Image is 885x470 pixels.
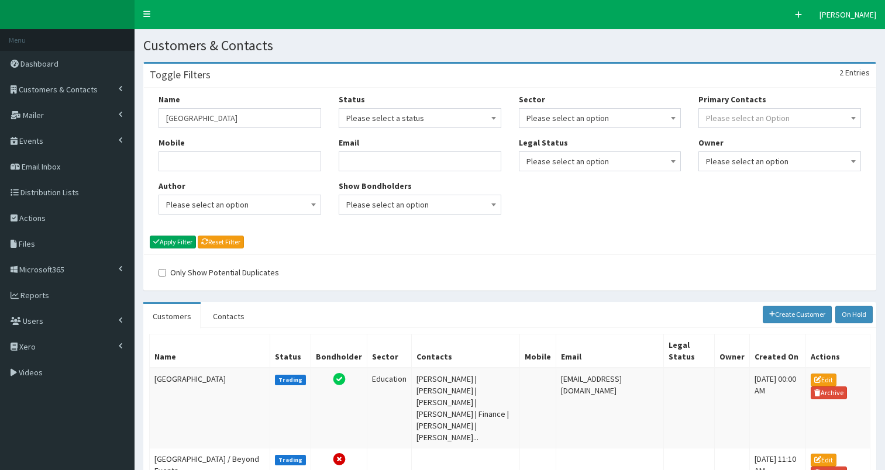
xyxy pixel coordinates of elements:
a: Customers [143,304,201,329]
span: Please select an option [519,108,681,128]
th: Bondholder [311,334,367,368]
a: Contacts [204,304,254,329]
label: Mobile [159,137,185,148]
td: [GEOGRAPHIC_DATA] [150,368,270,448]
span: Please select an option [519,151,681,171]
a: Archive [811,386,847,399]
label: Only Show Potential Duplicates [159,267,279,278]
span: Please select an option [339,195,501,215]
span: [PERSON_NAME] [819,9,876,20]
th: Email [556,334,664,368]
span: Reports [20,290,49,300]
label: Name [159,94,180,105]
button: Apply Filter [150,236,196,248]
span: Dashboard [20,58,58,69]
span: Videos [19,367,43,378]
th: Sector [367,334,412,368]
label: Legal Status [519,137,568,148]
span: Xero [19,341,36,352]
td: [DATE] 00:00 AM [750,368,806,448]
th: Legal Status [663,334,715,368]
input: Only Show Potential Duplicates [159,269,166,277]
th: Owner [715,334,750,368]
label: Owner [698,137,724,148]
label: Show Bondholders [339,180,412,192]
span: Files [19,239,35,249]
a: On Hold [835,306,873,323]
th: Actions [806,334,870,368]
a: Reset Filter [198,236,244,248]
span: Users [23,316,43,326]
label: Author [159,180,185,192]
h1: Customers & Contacts [143,38,876,53]
span: Customers & Contacts [19,84,98,95]
span: Please select a status [346,110,494,126]
span: Microsoft365 [19,264,64,275]
label: Trading [275,375,307,385]
span: Please select an option [159,195,321,215]
label: Email [339,137,359,148]
span: Please select an option [526,110,674,126]
label: Trading [275,455,307,465]
span: Mailer [23,110,44,120]
span: Distribution Lists [20,187,79,198]
span: Events [19,136,43,146]
a: Edit [811,454,836,466]
td: Education [367,368,412,448]
span: Please select an option [166,196,314,213]
label: Sector [519,94,545,105]
a: Edit [811,374,836,386]
h3: Toggle Filters [150,70,211,80]
td: [PERSON_NAME] | [PERSON_NAME] | [PERSON_NAME] | [PERSON_NAME] | Finance | [PERSON_NAME] | [PERSON... [412,368,520,448]
span: Entries [845,67,870,78]
th: Mobile [520,334,556,368]
span: Please select a status [339,108,501,128]
span: Please select an option [706,153,853,170]
span: Please select an option [346,196,494,213]
a: Create Customer [763,306,832,323]
th: Contacts [412,334,520,368]
th: Status [270,334,311,368]
span: Please select an Option [706,113,790,123]
label: Primary Contacts [698,94,766,105]
span: Email Inbox [22,161,60,172]
span: Actions [19,213,46,223]
th: Name [150,334,270,368]
th: Created On [750,334,806,368]
span: Please select an option [526,153,674,170]
label: Status [339,94,365,105]
span: Please select an option [698,151,861,171]
span: 2 [839,67,843,78]
td: [EMAIL_ADDRESS][DOMAIN_NAME] [556,368,664,448]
